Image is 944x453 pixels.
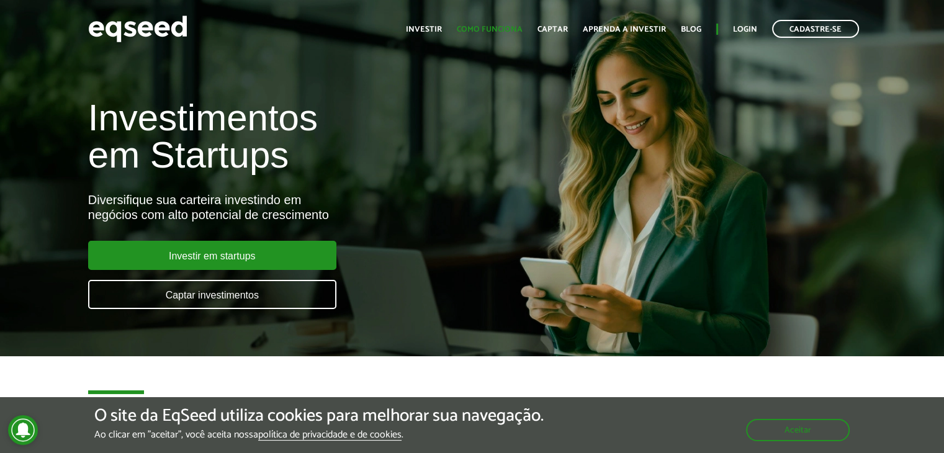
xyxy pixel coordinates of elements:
[583,25,666,34] a: Aprenda a investir
[88,12,187,45] img: EqSeed
[94,429,544,441] p: Ao clicar em "aceitar", você aceita nossa .
[537,25,568,34] a: Captar
[681,25,701,34] a: Blog
[406,25,442,34] a: Investir
[88,241,336,270] a: Investir em startups
[88,192,542,222] div: Diversifique sua carteira investindo em negócios com alto potencial de crescimento
[733,25,757,34] a: Login
[457,25,523,34] a: Como funciona
[88,99,542,174] h1: Investimentos em Startups
[88,280,336,309] a: Captar investimentos
[772,20,859,38] a: Cadastre-se
[258,430,402,441] a: política de privacidade e de cookies
[746,419,850,441] button: Aceitar
[94,406,544,426] h5: O site da EqSeed utiliza cookies para melhorar sua navegação.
